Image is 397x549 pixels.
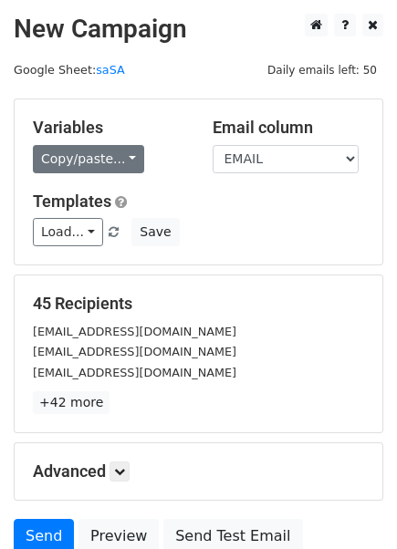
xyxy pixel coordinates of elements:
[33,391,110,414] a: +42 more
[33,192,111,211] a: Templates
[33,118,185,138] h5: Variables
[213,118,365,138] h5: Email column
[306,461,397,549] iframe: Chat Widget
[261,60,383,80] span: Daily emails left: 50
[33,145,144,173] a: Copy/paste...
[131,218,179,246] button: Save
[33,366,236,379] small: [EMAIL_ADDRESS][DOMAIN_NAME]
[33,345,236,358] small: [EMAIL_ADDRESS][DOMAIN_NAME]
[33,294,364,314] h5: 45 Recipients
[33,218,103,246] a: Load...
[33,461,364,482] h5: Advanced
[33,325,236,338] small: [EMAIL_ADDRESS][DOMAIN_NAME]
[14,63,125,77] small: Google Sheet:
[261,63,383,77] a: Daily emails left: 50
[96,63,125,77] a: saSA
[14,14,383,45] h2: New Campaign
